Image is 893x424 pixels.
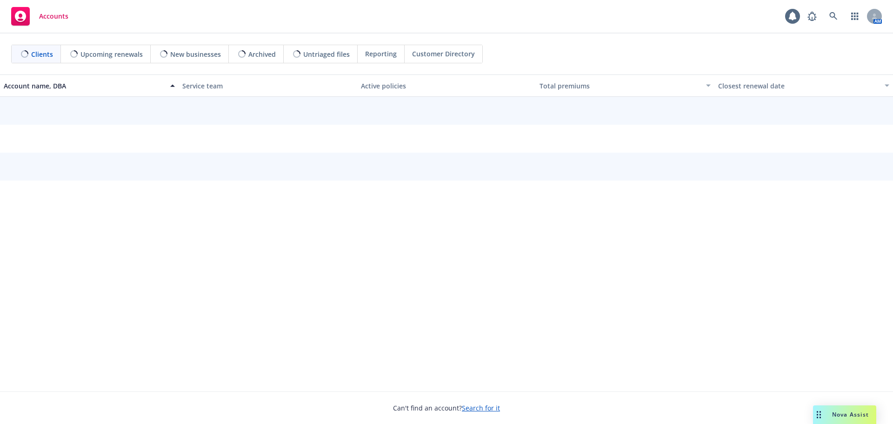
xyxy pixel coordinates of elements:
div: Active policies [361,81,532,91]
a: Search [824,7,843,26]
div: Service team [182,81,353,91]
span: Archived [248,49,276,59]
button: Closest renewal date [714,74,893,97]
span: Untriaged files [303,49,350,59]
div: Drag to move [813,405,825,424]
a: Search for it [462,404,500,412]
span: New businesses [170,49,221,59]
span: Clients [31,49,53,59]
div: Closest renewal date [718,81,879,91]
button: Active policies [357,74,536,97]
div: Total premiums [540,81,700,91]
button: Service team [179,74,357,97]
span: Accounts [39,13,68,20]
a: Accounts [7,3,72,29]
a: Report a Bug [803,7,821,26]
span: Upcoming renewals [80,49,143,59]
button: Nova Assist [813,405,876,424]
a: Switch app [846,7,864,26]
span: Can't find an account? [393,403,500,413]
button: Total premiums [536,74,714,97]
span: Customer Directory [412,49,475,59]
span: Nova Assist [832,411,869,418]
div: Account name, DBA [4,81,165,91]
span: Reporting [365,49,397,59]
